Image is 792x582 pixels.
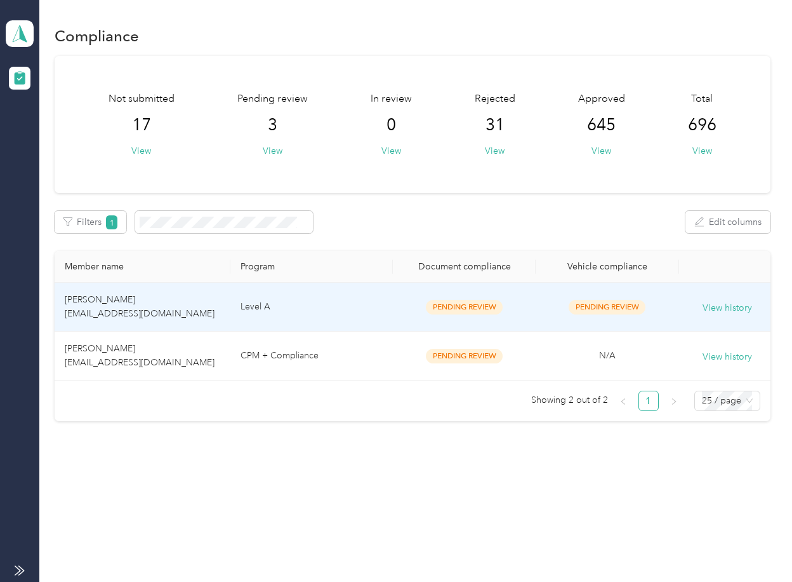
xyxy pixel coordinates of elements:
[230,251,393,283] th: Program
[485,144,505,158] button: View
[619,398,627,405] span: left
[65,343,214,368] span: [PERSON_NAME] [EMAIL_ADDRESS][DOMAIN_NAME]
[591,144,611,158] button: View
[426,300,503,315] span: Pending Review
[263,144,282,158] button: View
[371,91,412,107] span: In review
[485,115,505,135] span: 31
[664,391,684,411] button: right
[692,144,712,158] button: View
[685,211,770,233] button: Edit columns
[694,391,760,411] div: Page Size
[426,349,503,363] span: Pending Review
[670,398,678,405] span: right
[721,511,792,582] iframe: Everlance-gr Chat Button Frame
[106,215,117,229] span: 1
[132,115,151,135] span: 17
[569,300,645,315] span: Pending Review
[55,211,126,233] button: Filters1
[702,391,753,410] span: 25 / page
[546,261,668,272] div: Vehicle compliance
[703,301,752,315] button: View history
[381,144,401,158] button: View
[703,350,752,364] button: View history
[109,91,175,107] span: Not submitted
[131,144,151,158] button: View
[613,391,633,411] li: Previous Page
[688,115,716,135] span: 696
[55,29,139,43] h1: Compliance
[691,91,713,107] span: Total
[55,251,230,283] th: Member name
[531,391,608,410] span: Showing 2 out of 2
[386,115,396,135] span: 0
[230,283,393,332] td: Level A
[599,350,616,361] span: N/A
[664,391,684,411] li: Next Page
[403,261,525,272] div: Document compliance
[268,115,277,135] span: 3
[639,391,658,410] a: 1
[578,91,625,107] span: Approved
[230,332,393,381] td: CPM + Compliance
[613,391,633,411] button: left
[638,391,659,411] li: 1
[65,294,214,319] span: [PERSON_NAME] [EMAIL_ADDRESS][DOMAIN_NAME]
[587,115,616,135] span: 645
[475,91,515,107] span: Rejected
[237,91,308,107] span: Pending review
